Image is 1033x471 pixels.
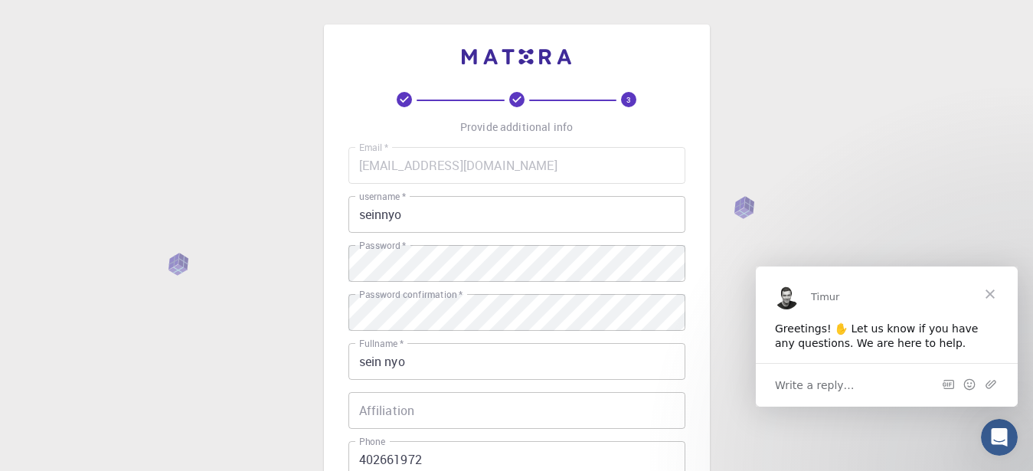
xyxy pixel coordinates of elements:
[359,190,406,203] label: username
[626,94,631,105] text: 3
[756,267,1018,407] iframe: Intercom live chat message
[359,288,463,301] label: Password confirmation
[359,435,385,448] label: Phone
[359,337,404,350] label: Fullname
[359,141,388,154] label: Email
[359,239,406,252] label: Password
[460,119,573,135] p: Provide additional info
[981,419,1018,456] iframe: Intercom live chat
